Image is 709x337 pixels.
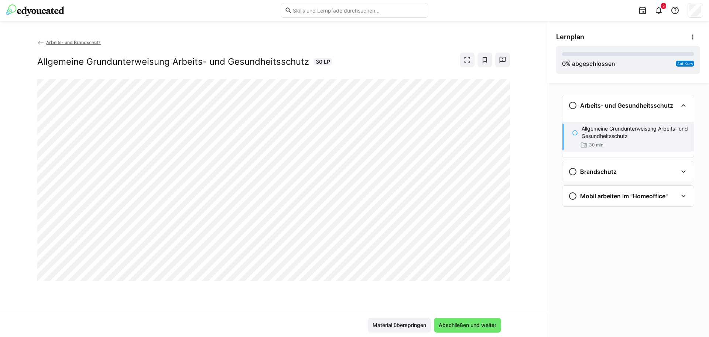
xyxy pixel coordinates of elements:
button: Material überspringen [368,318,431,333]
span: Material überspringen [371,321,427,329]
input: Skills und Lernpfade durchsuchen… [292,7,424,14]
span: Arbeits- und Brandschutz [46,40,101,45]
span: Abschließen und weiter [438,321,497,329]
span: Lernplan [556,33,584,41]
span: 2 [662,4,665,8]
span: 30 min [589,142,603,148]
p: Allgemeine Grundunterweisung Arbeits- und Gesundheitsschutz [582,125,688,140]
h3: Brandschutz [580,168,617,175]
button: Abschließen und weiter [434,318,501,333]
span: 30 LP [316,58,330,65]
h3: Arbeits- und Gesundheitsschutz [580,102,673,109]
span: Auf Kurs [677,61,693,66]
div: % abgeschlossen [562,59,615,68]
h2: Allgemeine Grundunterweisung Arbeits- und Gesundheitsschutz [37,56,309,67]
h3: Mobil arbeiten im "Homeoffice" [580,192,668,200]
span: 0 [562,60,566,67]
a: Arbeits- und Brandschutz [37,40,101,45]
